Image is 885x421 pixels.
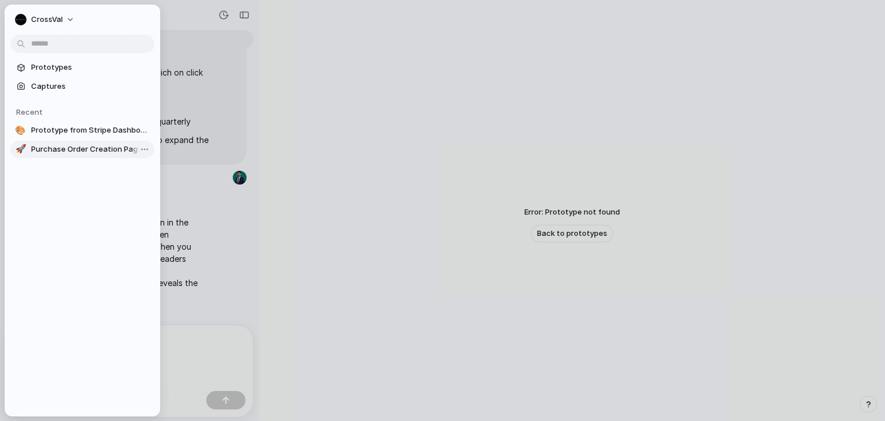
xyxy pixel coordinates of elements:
span: Prototypes [31,62,150,73]
span: Prototype from Stripe Dashboard [31,125,150,136]
span: Captures [31,81,150,92]
span: Recent [16,107,43,116]
span: Purchase Order Creation Page [31,144,150,155]
div: 🎨 [15,125,27,136]
button: CrossVal [10,10,81,29]
a: Captures [10,78,154,95]
a: Prototypes [10,59,154,76]
span: CrossVal [31,14,63,25]
a: 🎨Prototype from Stripe Dashboard [10,122,154,139]
a: 🚀Purchase Order Creation Page [10,141,154,158]
div: 🚀 [15,144,27,155]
